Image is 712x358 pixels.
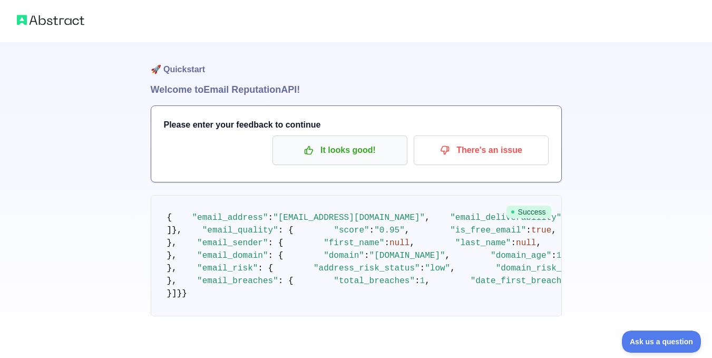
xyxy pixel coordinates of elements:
[415,276,420,286] span: :
[511,238,516,248] span: :
[369,226,375,235] span: :
[268,238,284,248] span: : {
[405,226,410,235] span: ,
[197,264,258,273] span: "email_risk"
[364,251,369,260] span: :
[496,264,597,273] span: "domain_risk_status"
[324,238,384,248] span: "first_name"
[557,251,582,260] span: 11000
[622,331,701,353] iframe: Toggle Customer Support
[420,264,425,273] span: :
[551,226,557,235] span: ,
[531,226,551,235] span: true
[258,264,273,273] span: : {
[324,251,364,260] span: "domain"
[17,13,84,27] img: Abstract logo
[425,276,430,286] span: ,
[425,213,430,222] span: ,
[445,251,451,260] span: ,
[506,206,551,218] span: Success
[374,226,405,235] span: "0.95"
[526,226,531,235] span: :
[197,251,268,260] span: "email_domain"
[197,238,268,248] span: "email_sender"
[425,264,450,273] span: "low"
[536,238,541,248] span: ,
[273,213,425,222] span: "[EMAIL_ADDRESS][DOMAIN_NAME]"
[192,213,268,222] span: "email_address"
[164,119,549,131] h3: Please enter your feedback to continue
[280,141,399,159] p: It looks good!
[334,226,369,235] span: "score"
[409,238,415,248] span: ,
[197,276,278,286] span: "email_breaches"
[516,238,536,248] span: null
[551,251,557,260] span: :
[450,213,561,222] span: "email_deliverability"
[151,82,562,97] h1: Welcome to Email Reputation API!
[384,238,389,248] span: :
[334,276,415,286] span: "total_breaches"
[414,136,549,165] button: There's an issue
[491,251,551,260] span: "domain_age"
[278,226,294,235] span: : {
[450,226,526,235] span: "is_free_email"
[268,251,284,260] span: : {
[151,42,562,82] h1: 🚀 Quickstart
[422,141,541,159] p: There's an issue
[268,213,274,222] span: :
[167,213,172,222] span: {
[420,276,425,286] span: 1
[455,238,511,248] span: "last_name"
[272,136,407,165] button: It looks good!
[278,276,294,286] span: : {
[450,264,455,273] span: ,
[471,276,577,286] span: "date_first_breached"
[369,251,445,260] span: "[DOMAIN_NAME]"
[389,238,409,248] span: null
[202,226,278,235] span: "email_quality"
[314,264,420,273] span: "address_risk_status"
